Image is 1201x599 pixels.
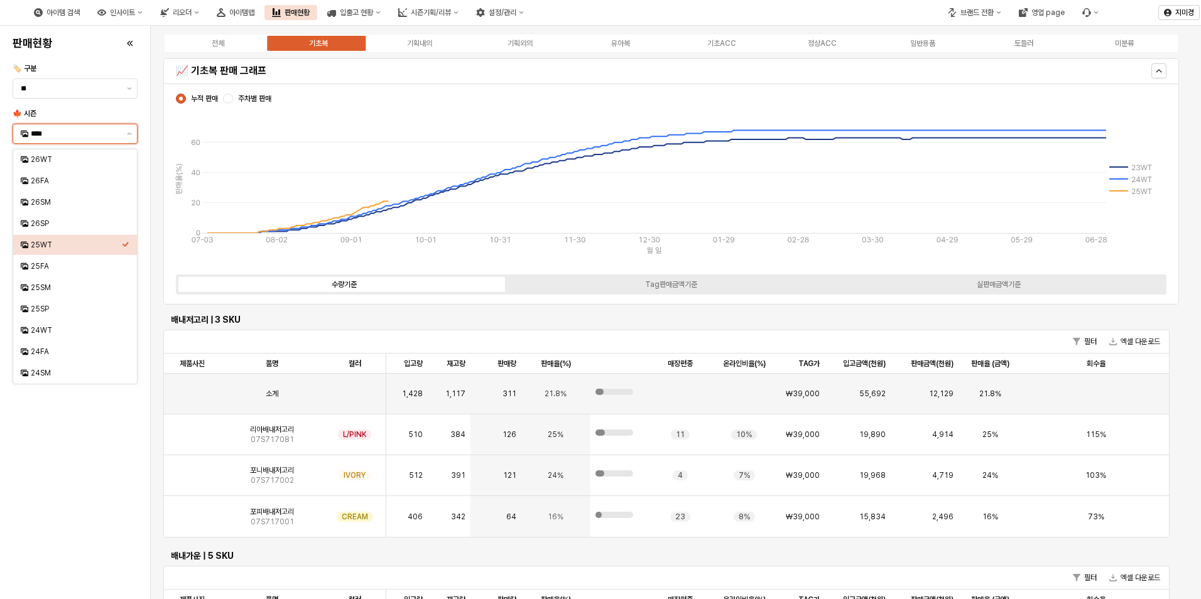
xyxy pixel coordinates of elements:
[668,359,693,369] span: 매장편중
[238,94,271,104] span: 주차별 판매
[349,359,361,369] span: 컬러
[451,512,465,522] span: 342
[409,470,423,480] span: 512
[31,240,122,250] div: 25WT
[545,389,567,399] span: 21.8%
[548,470,563,480] span: 24%
[31,304,122,314] div: 25SP
[122,124,137,143] button: 제안 사항 표시
[1068,570,1102,585] button: 필터
[932,470,954,480] span: 4,719
[391,5,466,20] div: 시즌기획/리뷰
[548,512,563,522] span: 16%
[1086,429,1106,440] span: 115%
[671,38,771,49] label: 기초ACC
[31,176,122,186] div: 26FA
[960,8,994,17] div: 브랜드 전환
[26,5,87,20] div: 아이템 검색
[859,429,886,440] span: 19,890
[268,38,369,49] label: 기초복
[251,434,294,445] span: 07S717081
[408,512,423,522] span: 406
[503,389,516,399] span: 311
[445,389,465,399] span: 1,117
[1104,334,1165,349] button: 엑셀 다운로드
[1088,512,1104,522] span: 73%
[264,5,317,20] div: 판매현황
[503,470,516,480] span: 121
[859,470,886,480] span: 19,968
[320,5,388,20] div: 입출고 현황
[153,5,207,20] div: 리오더
[31,261,122,271] div: 25FA
[1075,5,1106,20] div: Menu item 6
[676,429,685,440] span: 11
[786,512,820,522] span: ₩39,000
[1087,359,1106,369] span: 회수율
[250,465,294,475] span: 포니배내저고리
[451,470,465,480] span: 391
[911,359,954,369] span: 판매금액(천원)
[1031,8,1065,17] div: 영업 page
[786,470,820,480] span: ₩39,000
[450,429,465,440] span: 384
[506,512,516,522] span: 64
[1175,8,1194,18] p: 지미경
[402,389,423,399] span: 1,428
[932,429,954,440] span: 4,914
[971,359,1009,369] span: 판매율 (금액)
[982,512,998,522] span: 16%
[1085,470,1106,480] span: 103%
[982,470,998,480] span: 24%
[982,429,998,440] span: 25%
[645,280,697,289] div: Tag판매금액기준
[1011,5,1072,20] div: 영업 page
[404,359,423,369] span: 입고량
[497,359,516,369] span: 판매량
[489,8,516,17] div: 설정/관리
[90,5,150,20] div: 인사이트
[786,429,820,440] span: ₩39,000
[13,37,53,50] h4: 판매현황
[344,470,366,480] span: IVORY
[191,94,218,104] span: 누적 판매
[285,8,310,17] div: 판매현황
[13,64,36,73] span: 🏷️ 구분
[209,5,262,20] div: 아이템맵
[470,38,570,49] label: 기획외의
[932,512,954,522] span: 2,496
[46,8,80,17] div: 아이템 검색
[31,197,122,207] div: 26SM
[835,279,1162,290] label: 실판매금액기준
[786,389,820,399] span: ₩39,000
[171,550,1162,561] h6: 배내가운 | 5 SKU
[736,429,752,440] span: 10%
[469,5,531,20] div: 설정/관리
[229,8,254,17] div: 아이템맵
[1074,38,1175,49] label: 미분류
[1104,570,1165,585] button: 엑셀 다운로드
[1068,334,1102,349] button: 필터
[309,39,328,48] div: 기초복
[176,65,916,77] h5: 📈 기초복 판매 그래프
[859,389,886,399] span: 55,692
[31,325,122,335] div: 24WT
[1014,39,1033,48] div: 토들러
[808,39,837,48] div: 정상ACC
[411,8,451,17] div: 시즌기획/리뷰
[13,109,36,118] span: 🍁 시즌
[31,283,122,293] div: 25SM
[843,359,886,369] span: 입고금액(천원)
[611,39,630,48] div: 유아복
[122,79,137,98] button: 제안 사항 표시
[973,38,1073,49] label: 토들러
[541,359,571,369] span: 판매율(%)
[407,39,432,48] div: 기획내의
[940,5,1009,20] div: 브랜드 전환
[548,429,563,440] span: 25%
[723,359,766,369] span: 온라인비율(%)
[31,368,122,378] div: 24SM
[739,512,750,522] span: 8%
[872,38,973,49] label: 일반용품
[250,424,294,434] span: 리아배내저고리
